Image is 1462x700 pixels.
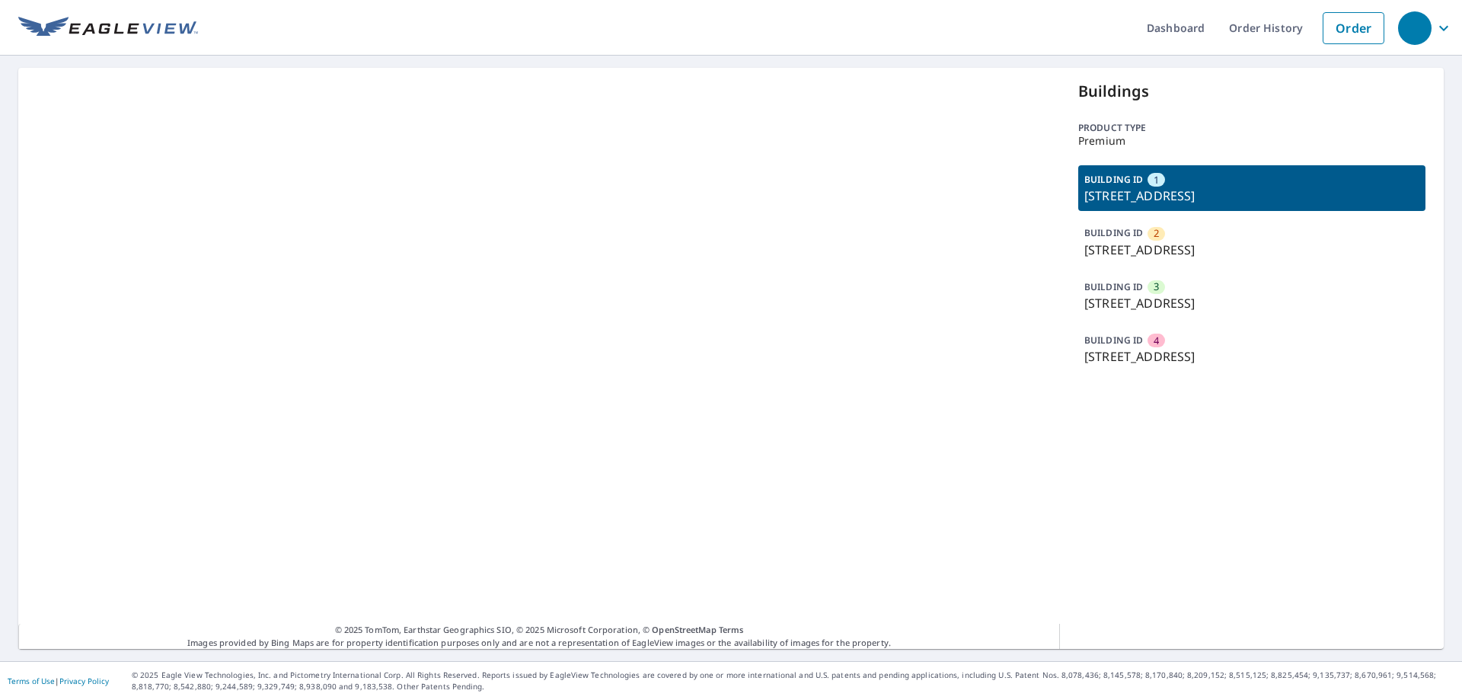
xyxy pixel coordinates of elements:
[18,17,198,40] img: EV Logo
[1084,280,1143,293] p: BUILDING ID
[8,676,55,686] a: Terms of Use
[1154,334,1159,348] span: 4
[8,676,109,686] p: |
[132,670,1454,692] p: © 2025 Eagle View Technologies, Inc. and Pictometry International Corp. All Rights Reserved. Repo...
[1084,241,1419,259] p: [STREET_ADDRESS]
[1084,334,1143,347] p: BUILDING ID
[1154,173,1159,187] span: 1
[1078,80,1425,103] p: Buildings
[1078,135,1425,147] p: Premium
[1078,121,1425,135] p: Product type
[1084,187,1419,205] p: [STREET_ADDRESS]
[335,624,744,637] span: © 2025 TomTom, Earthstar Geographics SIO, © 2025 Microsoft Corporation, ©
[1084,173,1143,186] p: BUILDING ID
[1154,280,1159,294] span: 3
[18,624,1060,649] p: Images provided by Bing Maps are for property identification purposes only and are not a represen...
[59,676,109,686] a: Privacy Policy
[1084,347,1419,366] p: [STREET_ADDRESS]
[719,624,744,635] a: Terms
[1154,226,1159,241] span: 2
[652,624,716,635] a: OpenStreetMap
[1084,294,1419,312] p: [STREET_ADDRESS]
[1084,226,1143,239] p: BUILDING ID
[1323,12,1384,44] a: Order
